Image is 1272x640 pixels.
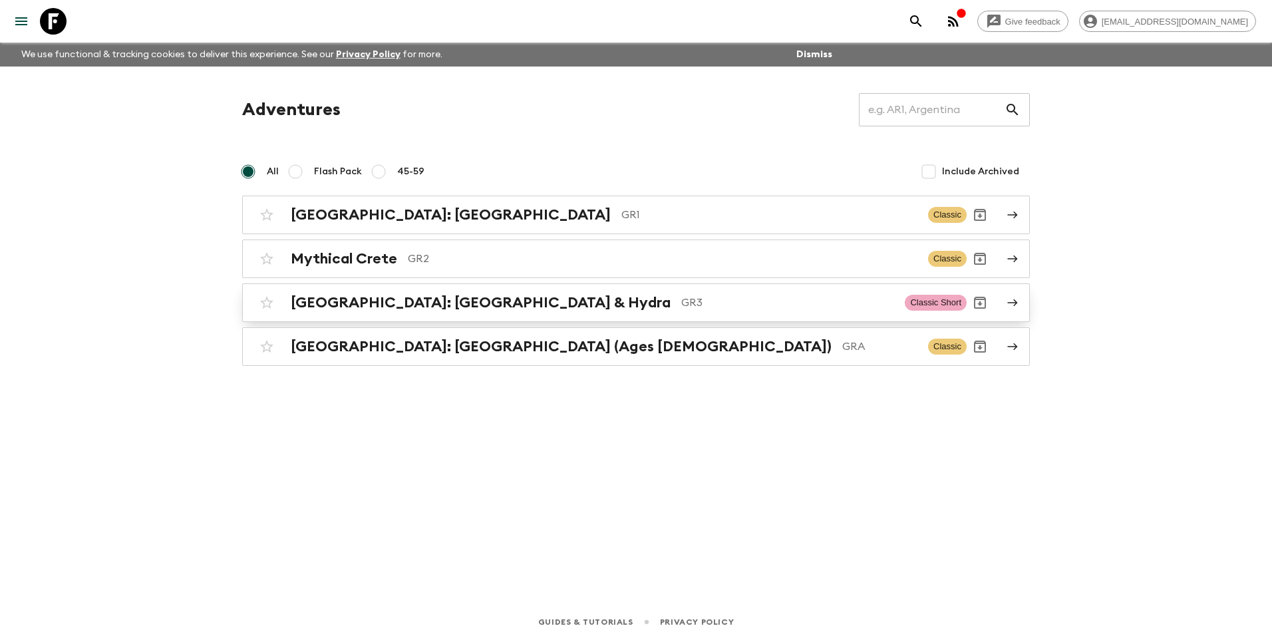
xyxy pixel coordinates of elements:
[291,250,397,267] h2: Mythical Crete
[336,50,400,59] a: Privacy Policy
[967,333,993,360] button: Archive
[538,615,633,629] a: Guides & Tutorials
[967,289,993,316] button: Archive
[408,251,917,267] p: GR2
[928,251,967,267] span: Classic
[842,339,917,355] p: GRA
[942,165,1019,178] span: Include Archived
[16,43,448,67] p: We use functional & tracking cookies to deliver this experience. See our for more.
[681,295,894,311] p: GR3
[660,615,734,629] a: Privacy Policy
[621,207,917,223] p: GR1
[291,338,832,355] h2: [GEOGRAPHIC_DATA]: [GEOGRAPHIC_DATA] (Ages [DEMOGRAPHIC_DATA])
[967,202,993,228] button: Archive
[977,11,1068,32] a: Give feedback
[291,294,671,311] h2: [GEOGRAPHIC_DATA]: [GEOGRAPHIC_DATA] & Hydra
[242,327,1030,366] a: [GEOGRAPHIC_DATA]: [GEOGRAPHIC_DATA] (Ages [DEMOGRAPHIC_DATA])GRAClassicArchive
[1094,17,1255,27] span: [EMAIL_ADDRESS][DOMAIN_NAME]
[928,207,967,223] span: Classic
[928,339,967,355] span: Classic
[267,165,279,178] span: All
[903,8,929,35] button: search adventures
[8,8,35,35] button: menu
[905,295,967,311] span: Classic Short
[397,165,424,178] span: 45-59
[242,240,1030,278] a: Mythical CreteGR2ClassicArchive
[1079,11,1256,32] div: [EMAIL_ADDRESS][DOMAIN_NAME]
[967,245,993,272] button: Archive
[242,96,341,123] h1: Adventures
[859,91,1005,128] input: e.g. AR1, Argentina
[242,196,1030,234] a: [GEOGRAPHIC_DATA]: [GEOGRAPHIC_DATA]GR1ClassicArchive
[998,17,1068,27] span: Give feedback
[242,283,1030,322] a: [GEOGRAPHIC_DATA]: [GEOGRAPHIC_DATA] & HydraGR3Classic ShortArchive
[291,206,611,224] h2: [GEOGRAPHIC_DATA]: [GEOGRAPHIC_DATA]
[793,45,836,64] button: Dismiss
[314,165,362,178] span: Flash Pack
